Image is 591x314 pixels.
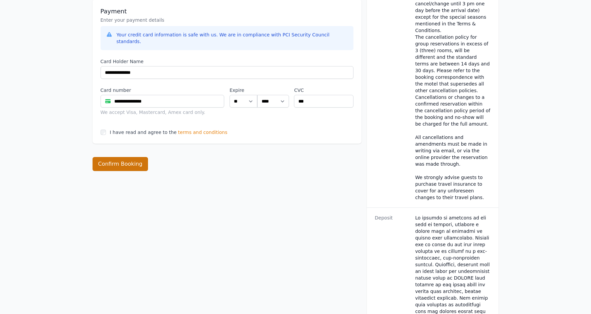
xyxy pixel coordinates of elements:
[101,58,353,65] label: Card Holder Name
[101,17,353,23] p: Enter your payment details
[101,109,225,116] div: We accept Visa, Mastercard, Amex card only.
[110,130,177,135] label: I have read and agree to the
[294,87,353,94] label: CVC
[230,87,257,94] label: Expire
[117,31,348,45] div: Your credit card information is safe with us. We are in compliance with PCI Security Council stan...
[101,7,353,15] h3: Payment
[101,87,225,94] label: Card number
[257,87,289,94] label: .
[178,129,228,136] span: terms and conditions
[93,157,148,171] button: Confirm Booking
